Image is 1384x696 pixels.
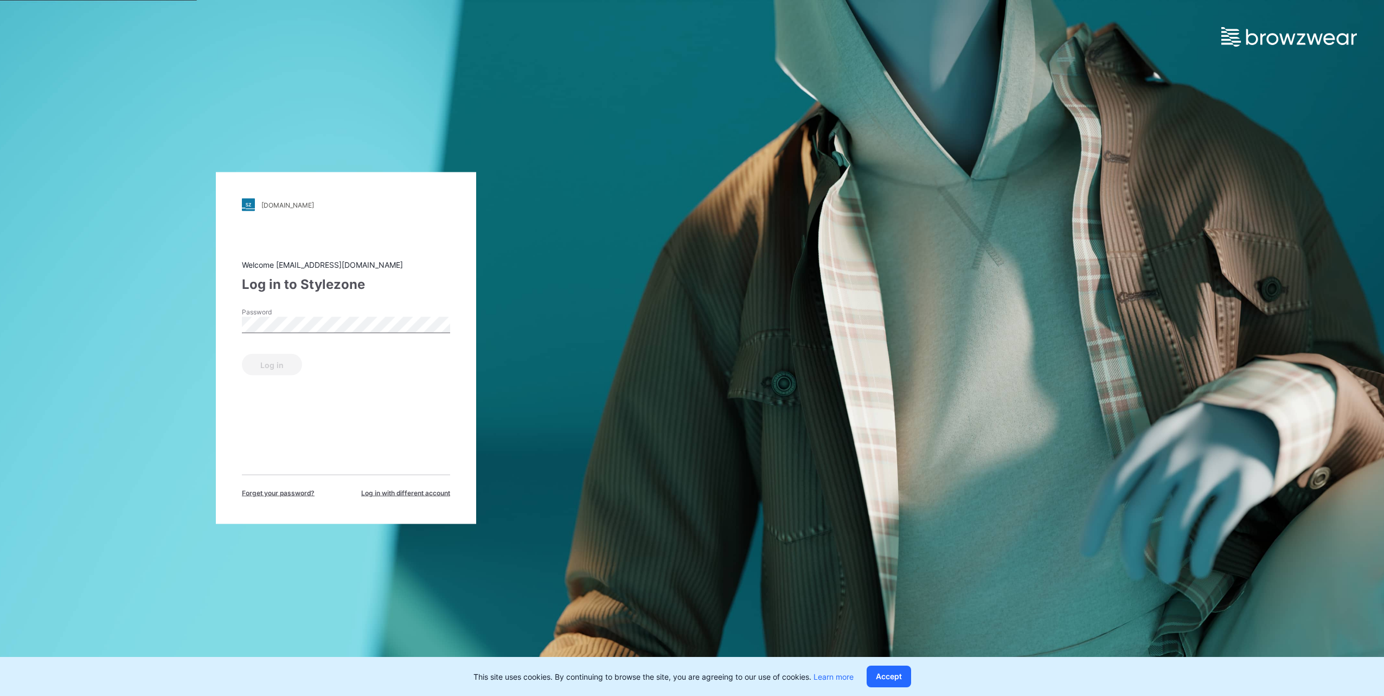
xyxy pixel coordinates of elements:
div: [DOMAIN_NAME] [261,201,314,209]
label: Password [242,307,318,317]
p: This site uses cookies. By continuing to browse the site, you are agreeing to our use of cookies. [473,671,854,682]
button: Accept [867,666,911,687]
div: Log in to Stylezone [242,275,450,294]
img: stylezone-logo.562084cfcfab977791bfbf7441f1a819.svg [242,198,255,211]
img: browzwear-logo.e42bd6dac1945053ebaf764b6aa21510.svg [1221,27,1357,47]
div: Welcome [EMAIL_ADDRESS][DOMAIN_NAME] [242,259,450,270]
span: Log in with different account [361,488,450,498]
a: Learn more [813,672,854,681]
a: [DOMAIN_NAME] [242,198,450,211]
span: Forget your password? [242,488,315,498]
